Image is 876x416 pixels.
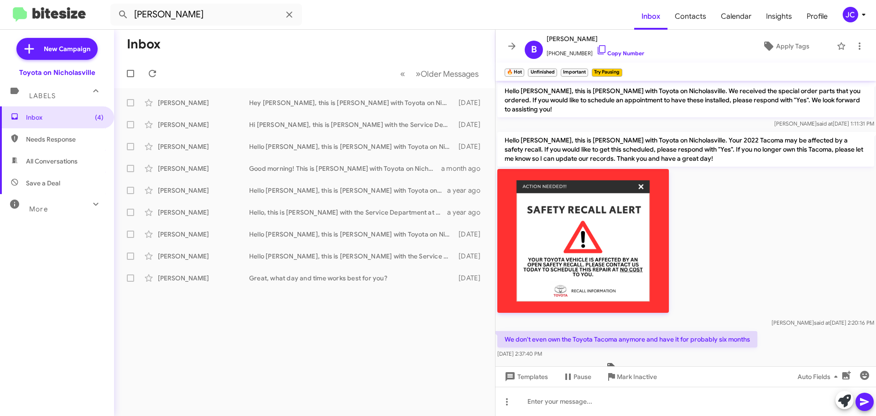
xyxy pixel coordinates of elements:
span: [PERSON_NAME] [DATE] 1:11:31 PM [774,120,874,127]
div: [PERSON_NAME] [158,120,249,129]
div: Hello [PERSON_NAME], this is [PERSON_NAME] with Toyota on Nicholasville Service Department. Your ... [249,230,454,239]
span: Pause [574,369,591,385]
p: Hello [PERSON_NAME], this is [PERSON_NAME] with Toyota on Nicholasville. Your 2022 Tacoma may be ... [497,132,874,167]
div: JC [843,7,858,22]
div: [PERSON_NAME] [158,208,249,217]
span: Older Messages [421,69,479,79]
div: Toyota on Nicholasville [19,68,95,77]
small: Unfinished [528,68,557,77]
div: Hi [PERSON_NAME], this is [PERSON_NAME] with the Service Department at [GEOGRAPHIC_DATA] on [GEOG... [249,120,454,129]
span: [DATE] 2:37:40 PM [497,350,542,357]
div: [PERSON_NAME] [158,186,249,195]
p: We don't even own the Toyota Tacoma anymore and have it for probably six months [497,331,757,348]
a: Copy Number [596,50,644,57]
div: [DATE] [454,252,488,261]
span: Labels [29,92,56,100]
span: (4) [95,113,104,122]
a: Insights [759,3,799,30]
div: [DATE] [454,142,488,151]
div: [PERSON_NAME] [158,230,249,239]
span: B [531,42,537,57]
button: Previous [395,64,411,83]
div: [DATE] [454,98,488,107]
a: Inbox [634,3,667,30]
div: Great, what day and time works best for you? [249,274,454,283]
input: Search [110,4,302,26]
div: [PERSON_NAME] [158,142,249,151]
a: Calendar [714,3,759,30]
small: Try Pausing [592,68,622,77]
div: [DATE] [454,274,488,283]
div: Hello [PERSON_NAME], this is [PERSON_NAME] with Toyota on Nicholasville. We received your special... [249,142,454,151]
div: Hello [PERSON_NAME], this is [PERSON_NAME] with the Service Department at [GEOGRAPHIC_DATA] on [G... [249,252,454,261]
span: New Campaign [44,44,90,53]
div: Hello [PERSON_NAME], this is [PERSON_NAME] with Toyota on Nicholasville. Your 2023 Tacoma may be ... [249,186,447,195]
div: [DATE] [454,230,488,239]
div: [PERSON_NAME] [158,252,249,261]
div: [PERSON_NAME] [158,98,249,107]
div: a month ago [441,164,488,173]
div: [PERSON_NAME] [158,164,249,173]
span: Tagged as 'Not-Interested' on [DATE] 2:37:42 PM [603,362,769,375]
div: [DATE] [454,120,488,129]
div: a year ago [447,208,488,217]
div: [PERSON_NAME] [158,274,249,283]
span: All Conversations [26,157,78,166]
small: 🔥 Hot [505,68,524,77]
button: Mark Inactive [599,369,664,385]
div: a year ago [447,186,488,195]
span: Inbox [26,113,104,122]
span: Templates [503,369,548,385]
span: [PERSON_NAME] [DATE] 2:20:16 PM [772,319,874,326]
div: Hello, this is [PERSON_NAME] with the Service Department at [GEOGRAPHIC_DATA] on [GEOGRAPHIC_DATA... [249,208,447,217]
div: Hey [PERSON_NAME], this is [PERSON_NAME] with Toyota on Nicholasville. Your 2013 Avalon is affect... [249,98,454,107]
span: Needs Response [26,135,104,144]
span: [PHONE_NUMBER] [547,44,644,58]
span: [PERSON_NAME] [547,33,644,44]
span: Mark Inactive [617,369,657,385]
small: Important [561,68,588,77]
a: Contacts [667,3,714,30]
a: Profile [799,3,835,30]
span: Apply Tags [776,38,809,54]
button: Apply Tags [739,38,832,54]
span: Auto Fields [798,369,841,385]
h1: Inbox [127,37,161,52]
button: Next [410,64,484,83]
button: JC [835,7,866,22]
button: Templates [495,369,555,385]
div: Good morning! This is [PERSON_NAME] with Toyota on Nicholasville. We have a special offer just fo... [249,164,441,173]
p: Hello [PERSON_NAME], this is [PERSON_NAME] with Toyota on Nicholasville. We received the special ... [497,83,874,117]
button: Auto Fields [790,369,849,385]
span: said at [817,120,833,127]
span: Save a Deal [26,179,60,188]
span: said at [814,319,830,326]
img: MEf9c9f4b89622206566933359748b1464 [497,169,669,313]
span: More [29,205,48,213]
span: « [400,68,405,79]
span: » [416,68,421,79]
nav: Page navigation example [395,64,484,83]
button: Pause [555,369,599,385]
a: New Campaign [16,38,98,60]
